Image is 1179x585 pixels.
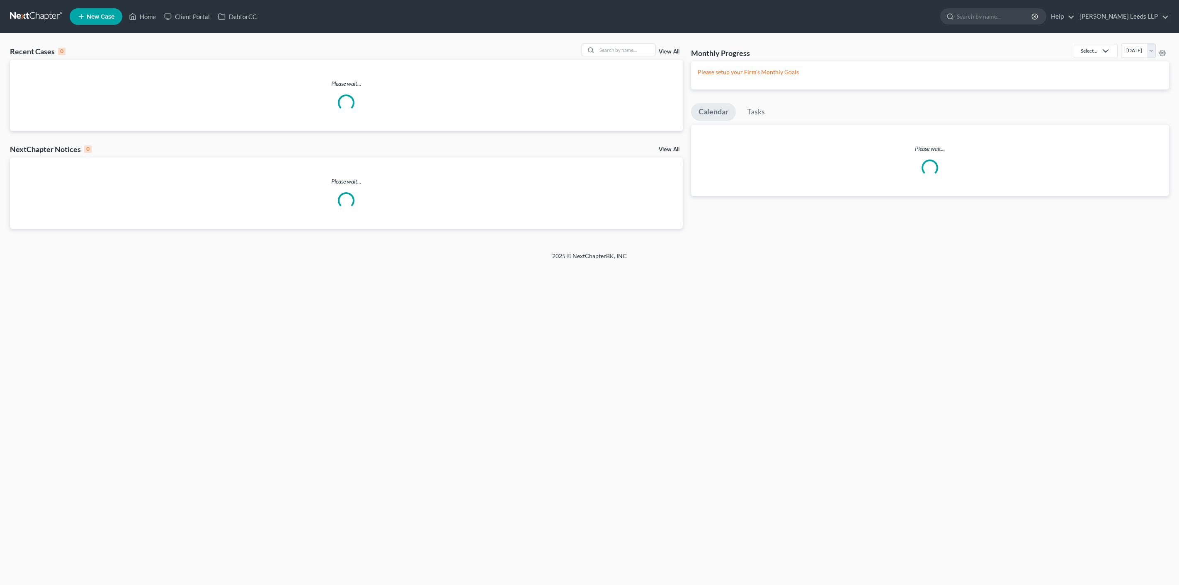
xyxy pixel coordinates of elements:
[698,68,1162,76] p: Please setup your Firm's Monthly Goals
[691,103,736,121] a: Calendar
[659,49,679,55] a: View All
[659,147,679,152] a: View All
[691,48,750,58] h3: Monthly Progress
[740,103,772,121] a: Tasks
[1075,9,1169,24] a: [PERSON_NAME] Leeds LLP
[160,9,214,24] a: Client Portal
[1081,47,1097,54] div: Select...
[10,80,683,88] p: Please wait...
[353,252,826,267] div: 2025 © NextChapterBK, INC
[691,145,1169,153] p: Please wait...
[10,46,65,56] div: Recent Cases
[58,48,65,55] div: 0
[10,144,92,154] div: NextChapter Notices
[87,14,114,20] span: New Case
[214,9,261,24] a: DebtorCC
[84,145,92,153] div: 0
[957,9,1033,24] input: Search by name...
[125,9,160,24] a: Home
[10,177,683,186] p: Please wait...
[1047,9,1075,24] a: Help
[597,44,655,56] input: Search by name...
